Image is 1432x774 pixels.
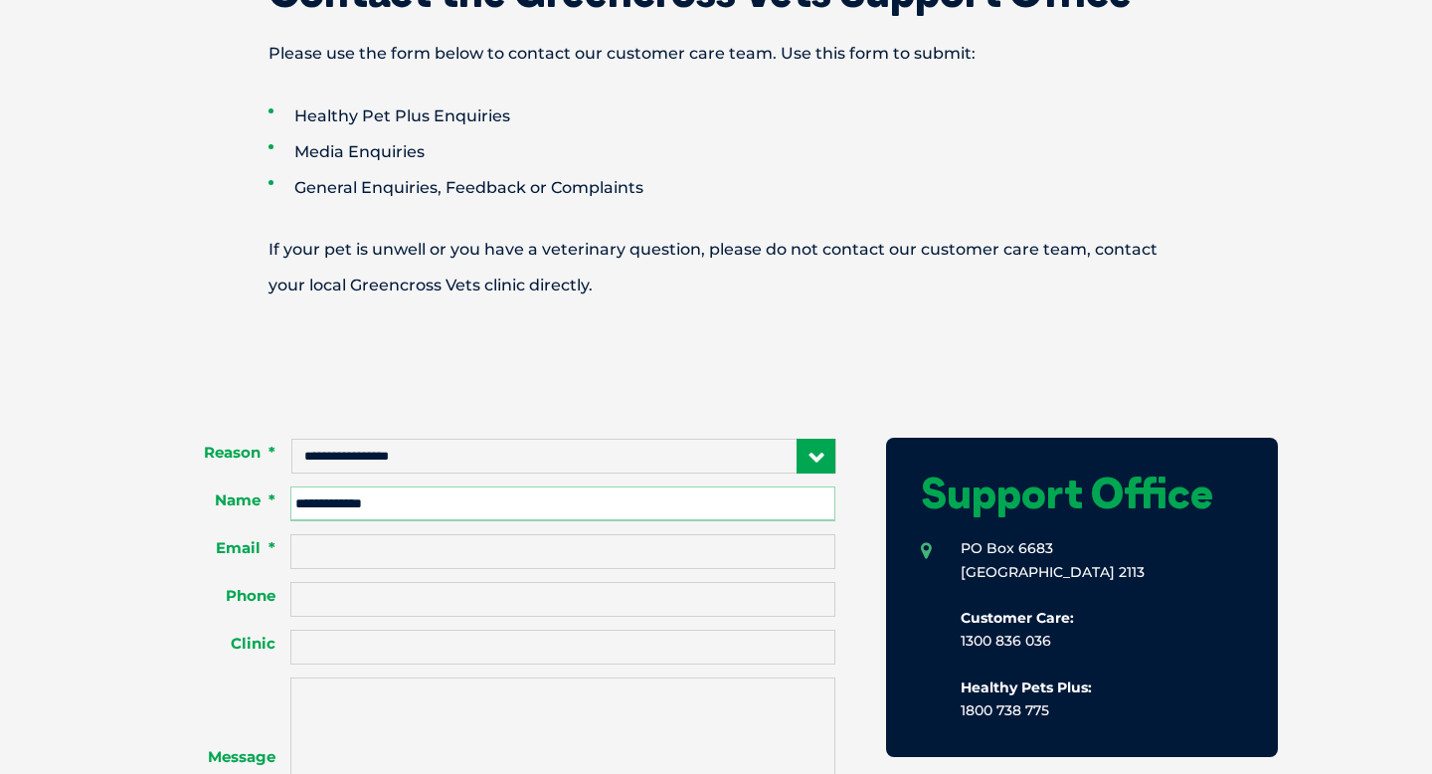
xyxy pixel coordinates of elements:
[154,538,290,558] label: Email
[199,232,1233,303] p: If your pet is unwell or you have a veterinary question, please do not contact our customer care ...
[921,537,1243,722] li: PO Box 6683 [GEOGRAPHIC_DATA] 2113 1300 836 036 1800 738 775
[961,678,1092,696] b: Healthy Pets Plus:
[268,170,1233,206] li: General Enquiries, Feedback or Complaints
[268,98,1233,134] li: Healthy Pet Plus Enquiries
[154,634,290,654] label: Clinic
[921,473,1243,514] h1: Support Office
[154,443,290,463] label: Reason
[961,609,1074,627] b: Customer Care:
[154,586,290,606] label: Phone
[268,134,1233,170] li: Media Enquiries
[154,490,290,510] label: Name
[154,747,290,767] label: Message
[199,36,1233,72] p: Please use the form below to contact our customer care team. Use this form to submit:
